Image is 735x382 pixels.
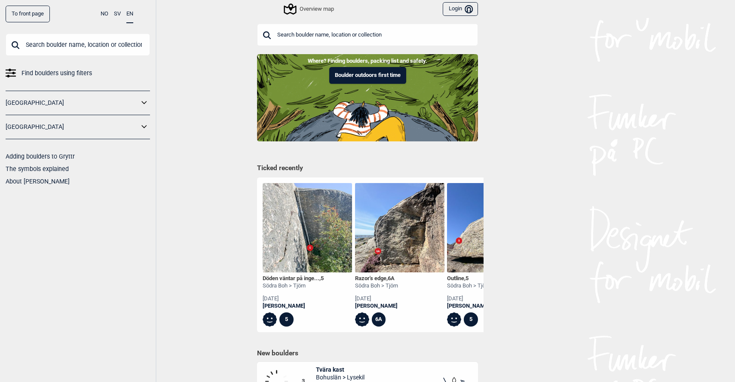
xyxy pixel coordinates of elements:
[355,275,398,282] div: Razor's edge ,
[6,34,150,56] input: Search boulder name, location or collection
[447,303,490,310] a: [PERSON_NAME]
[6,6,50,22] a: To front page
[257,164,478,173] h1: Ticked recently
[372,312,386,327] div: 6A
[6,153,75,160] a: Adding boulders to Gryttr
[114,6,121,22] button: SV
[101,6,108,22] button: NO
[6,57,729,65] p: Where? Finding boulders, packing list and safety.
[447,295,490,303] div: [DATE]
[263,295,324,303] div: [DATE]
[21,67,92,79] span: Find boulders using filters
[6,121,139,133] a: [GEOGRAPHIC_DATA]
[355,282,398,290] div: Södra Boh > Tjörn
[6,67,150,79] a: Find boulders using filters
[263,282,324,290] div: Södra Boh > Tjörn
[316,373,370,381] span: Bohuslän > Lysekil
[447,282,490,290] div: Södra Boh > Tjörn
[321,275,324,281] span: 5
[355,303,398,310] a: [PERSON_NAME]
[355,183,444,272] img: Razors edge
[316,366,370,373] span: Tvära kast
[443,2,478,16] button: Login
[257,24,478,46] input: Search boulder name, location or collection
[279,312,294,327] div: 5
[285,4,334,14] div: Overview map
[388,275,395,281] span: 6A
[447,275,490,282] div: Outline ,
[6,97,139,109] a: [GEOGRAPHIC_DATA]
[464,312,478,327] div: 5
[257,349,478,358] h1: New boulders
[447,183,536,272] img: Outline
[263,183,352,272] img: Doden vantar pa ingen men du star forst i kon
[126,6,133,23] button: EN
[329,67,406,84] button: Boulder outdoors first time
[355,295,398,303] div: [DATE]
[6,165,69,172] a: The symbols explained
[6,178,70,185] a: About [PERSON_NAME]
[263,275,324,282] div: Döden väntar på inge... ,
[263,303,324,310] a: [PERSON_NAME]
[465,275,469,281] span: 5
[257,54,478,141] img: Indoor to outdoor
